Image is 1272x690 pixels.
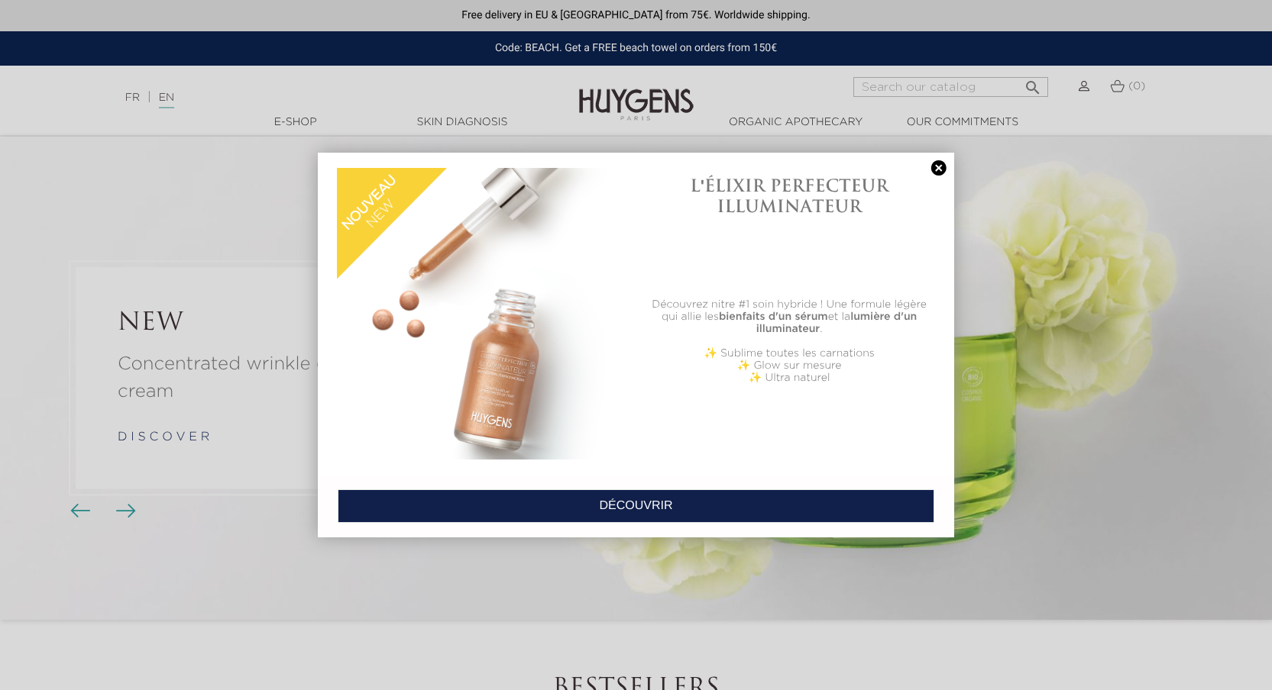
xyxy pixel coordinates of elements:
[644,347,935,360] p: ✨ Sublime toutes les carnations
[338,489,934,523] a: DÉCOUVRIR
[644,176,935,216] h1: L'ÉLIXIR PERFECTEUR ILLUMINATEUR
[756,311,917,334] b: lumière d'un illuminateur
[644,360,935,372] p: ✨ Glow sur mesure
[644,298,935,335] p: Découvrez nitre #1 soin hybride ! Une formule légère qui allie les et la .
[719,311,828,322] b: bienfaits d'un sérum
[644,372,935,384] p: ✨ Ultra naturel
